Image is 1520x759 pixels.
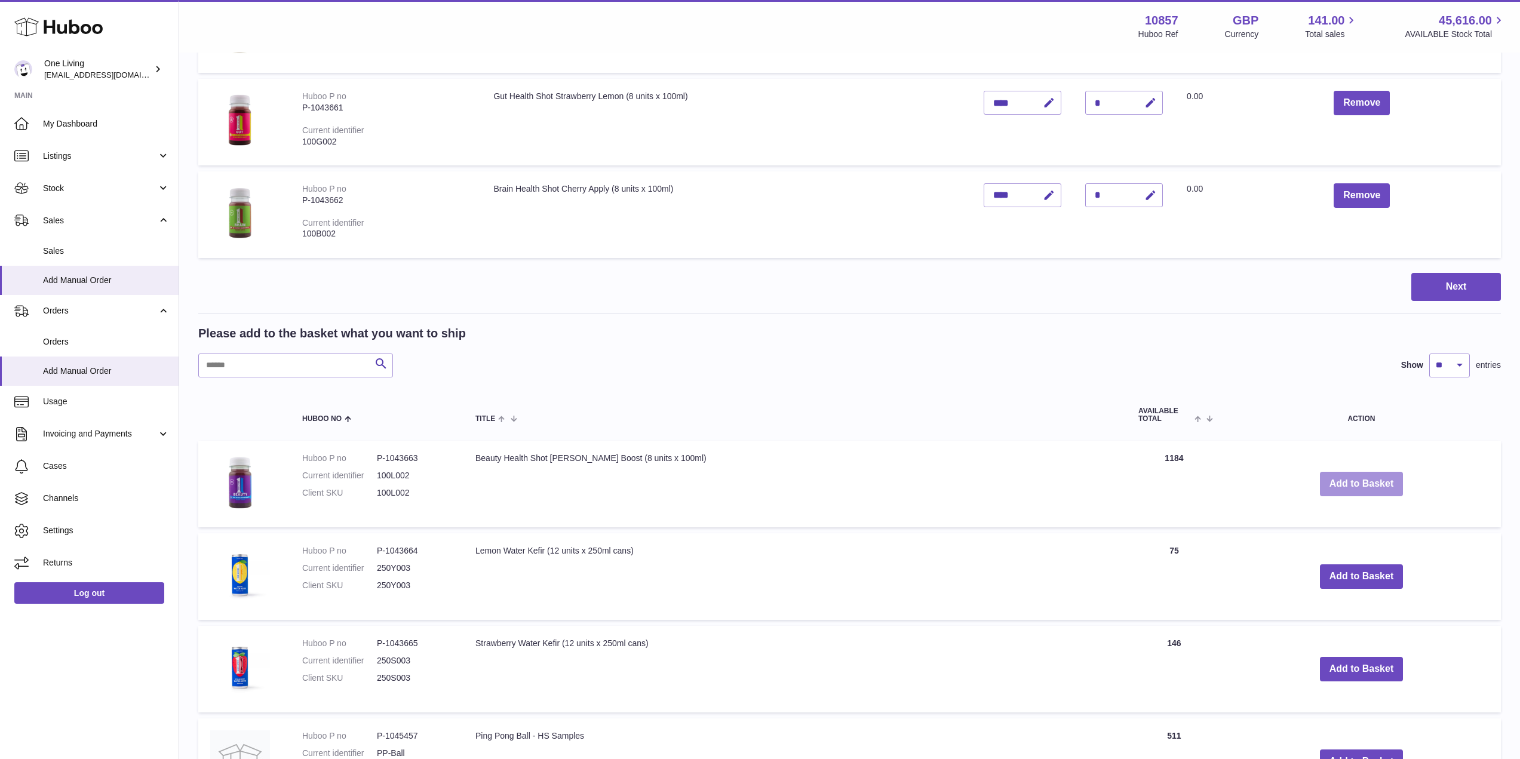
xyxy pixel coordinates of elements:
div: Current identifier [302,125,364,135]
button: Remove [1334,183,1390,208]
span: Invoicing and Payments [43,428,157,440]
dd: 100L002 [377,470,452,481]
span: 141.00 [1308,13,1344,29]
div: Currency [1225,29,1259,40]
button: Next [1411,273,1501,301]
span: My Dashboard [43,118,170,130]
span: Orders [43,336,170,348]
dt: Current identifier [302,748,377,759]
td: 1184 [1126,441,1222,527]
button: Add to Basket [1320,657,1404,681]
a: 45,616.00 AVAILABLE Stock Total [1405,13,1506,40]
h2: Please add to the basket what you want to ship [198,325,466,342]
img: Strawberry Water Kefir (12 units x 250ml cans) [210,638,270,697]
dd: P-1043665 [377,638,452,649]
span: 0.00 [1187,91,1203,101]
dt: Current identifier [302,655,377,666]
dd: P-1043664 [377,545,452,557]
span: Huboo no [302,415,342,423]
dd: 100L002 [377,487,452,499]
a: Log out [14,582,164,604]
div: Huboo P no [302,91,346,101]
td: 75 [1126,533,1222,620]
div: P-1043661 [302,102,469,113]
a: 141.00 Total sales [1305,13,1358,40]
strong: 10857 [1145,13,1178,29]
div: Current identifier [302,218,364,228]
button: Remove [1334,91,1390,115]
span: Stock [43,183,157,194]
span: [EMAIL_ADDRESS][DOMAIN_NAME] [44,70,176,79]
td: Beauty Health Shot [PERSON_NAME] Boost (8 units x 100ml) [463,441,1126,527]
dt: Huboo P no [302,453,377,464]
dt: Current identifier [302,470,377,481]
span: entries [1476,359,1501,371]
td: Brain Health Shot Cherry Apply (8 units x 100ml) [481,171,972,258]
dt: Client SKU [302,672,377,684]
dd: P-1045457 [377,730,452,742]
div: P-1043662 [302,195,469,206]
dd: 250Y003 [377,563,452,574]
button: Add to Basket [1320,564,1404,589]
dt: Client SKU [302,487,377,499]
span: Add Manual Order [43,275,170,286]
dd: 250Y003 [377,580,452,591]
img: Beauty Health Shot Berry Boost (8 units x 100ml) [210,453,270,512]
div: 100B002 [302,228,469,239]
button: Add to Basket [1320,472,1404,496]
img: ben@oneliving.com [14,60,32,78]
dt: Huboo P no [302,730,377,742]
span: AVAILABLE Stock Total [1405,29,1506,40]
span: Usage [43,396,170,407]
dd: P-1043663 [377,453,452,464]
span: 45,616.00 [1439,13,1492,29]
span: Total sales [1305,29,1358,40]
div: One Living [44,58,152,81]
div: Huboo Ref [1138,29,1178,40]
span: Settings [43,525,170,536]
dt: Client SKU [302,580,377,591]
img: Brain Health Shot Cherry Apply (8 units x 100ml) [210,183,270,243]
dd: 250S003 [377,672,452,684]
div: Huboo P no [302,184,346,193]
span: Add Manual Order [43,365,170,377]
strong: GBP [1233,13,1258,29]
dt: Current identifier [302,563,377,574]
span: Channels [43,493,170,504]
label: Show [1401,359,1423,371]
img: Gut Health Shot Strawberry Lemon (8 units x 100ml) [210,91,270,150]
th: Action [1222,395,1501,435]
td: Strawberry Water Kefir (12 units x 250ml cans) [463,626,1126,712]
dd: PP-Ball [377,748,452,759]
dd: 250S003 [377,655,452,666]
span: Returns [43,557,170,569]
td: Lemon Water Kefir (12 units x 250ml cans) [463,533,1126,620]
dt: Huboo P no [302,545,377,557]
img: Lemon Water Kefir (12 units x 250ml cans) [210,545,270,605]
span: Orders [43,305,157,316]
span: Sales [43,215,157,226]
span: Title [475,415,495,423]
span: AVAILABLE Total [1138,407,1192,423]
span: Cases [43,460,170,472]
span: 0.00 [1187,184,1203,193]
div: 100G002 [302,136,469,148]
span: Sales [43,245,170,257]
td: Gut Health Shot Strawberry Lemon (8 units x 100ml) [481,79,972,165]
span: Listings [43,150,157,162]
td: 146 [1126,626,1222,712]
dt: Huboo P no [302,638,377,649]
